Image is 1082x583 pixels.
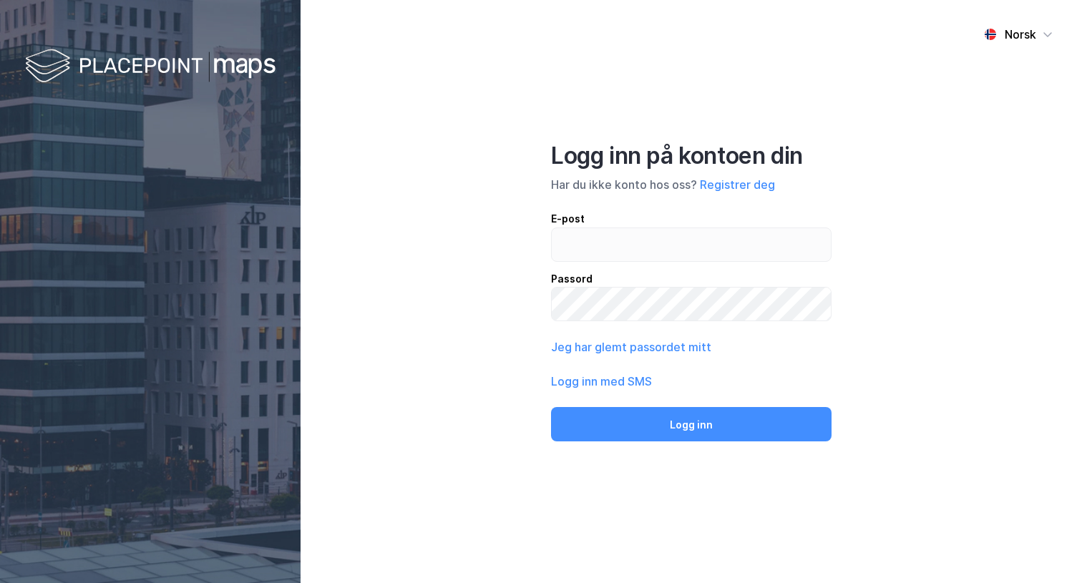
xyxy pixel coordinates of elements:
[551,270,832,288] div: Passord
[1005,26,1036,43] div: Norsk
[551,338,711,356] button: Jeg har glemt passordet mitt
[25,46,276,88] img: logo-white.f07954bde2210d2a523dddb988cd2aa7.svg
[700,176,775,193] button: Registrer deg
[551,373,652,390] button: Logg inn med SMS
[551,142,832,170] div: Logg inn på kontoen din
[551,210,832,227] div: E-post
[551,407,832,441] button: Logg inn
[551,176,832,193] div: Har du ikke konto hos oss?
